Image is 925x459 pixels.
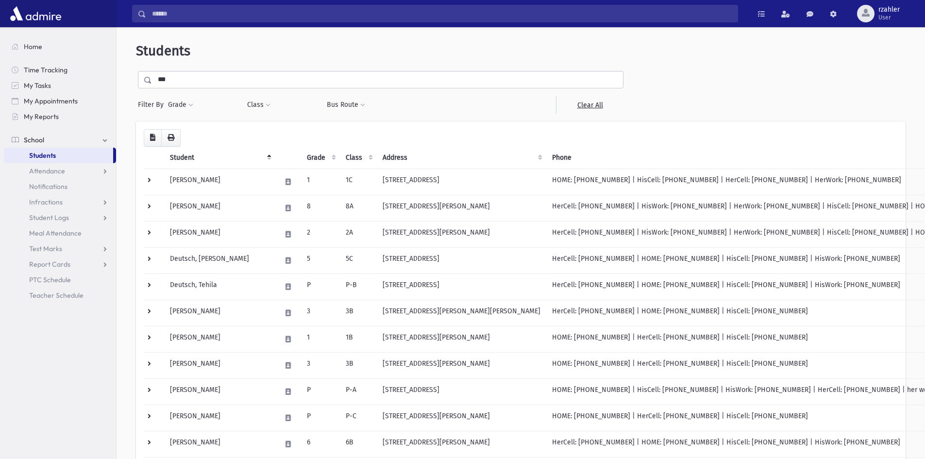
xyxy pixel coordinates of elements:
[340,169,377,195] td: 1C
[8,4,64,23] img: AdmirePro
[29,244,62,253] span: Test Marks
[4,241,116,256] a: Test Marks
[377,221,546,247] td: [STREET_ADDRESS][PERSON_NAME]
[164,405,275,431] td: [PERSON_NAME]
[4,132,116,148] a: School
[4,39,116,54] a: Home
[164,273,275,300] td: Deutsch, Tehila
[377,378,546,405] td: [STREET_ADDRESS]
[164,326,275,352] td: [PERSON_NAME]
[340,247,377,273] td: 5C
[301,326,340,352] td: 1
[4,225,116,241] a: Meal Attendance
[340,147,377,169] th: Class: activate to sort column ascending
[24,97,78,105] span: My Appointments
[164,378,275,405] td: [PERSON_NAME]
[301,195,340,221] td: 8
[326,96,366,114] button: Bus Route
[301,378,340,405] td: P
[4,163,116,179] a: Attendance
[4,272,116,288] a: PTC Schedule
[4,288,116,303] a: Teacher Schedule
[161,129,181,147] button: Print
[4,256,116,272] a: Report Cards
[164,300,275,326] td: [PERSON_NAME]
[301,247,340,273] td: 5
[164,147,275,169] th: Student: activate to sort column descending
[29,167,65,175] span: Attendance
[164,431,275,457] td: [PERSON_NAME]
[340,352,377,378] td: 3B
[878,14,900,21] span: User
[377,405,546,431] td: [STREET_ADDRESS][PERSON_NAME]
[301,431,340,457] td: 6
[168,96,194,114] button: Grade
[138,100,168,110] span: Filter By
[164,169,275,195] td: [PERSON_NAME]
[301,221,340,247] td: 2
[377,147,546,169] th: Address: activate to sort column ascending
[340,326,377,352] td: 1B
[340,273,377,300] td: P-B
[4,210,116,225] a: Student Logs
[301,169,340,195] td: 1
[29,229,82,238] span: Meal Attendance
[164,195,275,221] td: [PERSON_NAME]
[24,42,42,51] span: Home
[377,247,546,273] td: [STREET_ADDRESS]
[340,378,377,405] td: P-A
[301,273,340,300] td: P
[340,195,377,221] td: 8A
[377,300,546,326] td: [STREET_ADDRESS][PERSON_NAME][PERSON_NAME]
[377,431,546,457] td: [STREET_ADDRESS][PERSON_NAME]
[878,6,900,14] span: rzahler
[377,195,546,221] td: [STREET_ADDRESS][PERSON_NAME]
[4,93,116,109] a: My Appointments
[29,291,84,300] span: Teacher Schedule
[164,352,275,378] td: [PERSON_NAME]
[301,147,340,169] th: Grade: activate to sort column ascending
[340,431,377,457] td: 6B
[4,194,116,210] a: Infractions
[144,129,162,147] button: CSV
[24,66,67,74] span: Time Tracking
[247,96,271,114] button: Class
[146,5,738,22] input: Search
[29,260,70,269] span: Report Cards
[164,221,275,247] td: [PERSON_NAME]
[29,213,69,222] span: Student Logs
[377,326,546,352] td: [STREET_ADDRESS][PERSON_NAME]
[301,405,340,431] td: P
[24,112,59,121] span: My Reports
[29,198,63,206] span: Infractions
[4,179,116,194] a: Notifications
[377,273,546,300] td: [STREET_ADDRESS]
[340,405,377,431] td: P-C
[4,148,113,163] a: Students
[24,136,44,144] span: School
[556,96,623,114] a: Clear All
[340,300,377,326] td: 3B
[340,221,377,247] td: 2A
[377,352,546,378] td: [STREET_ADDRESS][PERSON_NAME]
[4,109,116,124] a: My Reports
[24,81,51,90] span: My Tasks
[29,275,71,284] span: PTC Schedule
[377,169,546,195] td: [STREET_ADDRESS]
[4,78,116,93] a: My Tasks
[136,43,190,59] span: Students
[29,182,67,191] span: Notifications
[164,247,275,273] td: Deutsch, [PERSON_NAME]
[301,352,340,378] td: 3
[301,300,340,326] td: 3
[4,62,116,78] a: Time Tracking
[29,151,56,160] span: Students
